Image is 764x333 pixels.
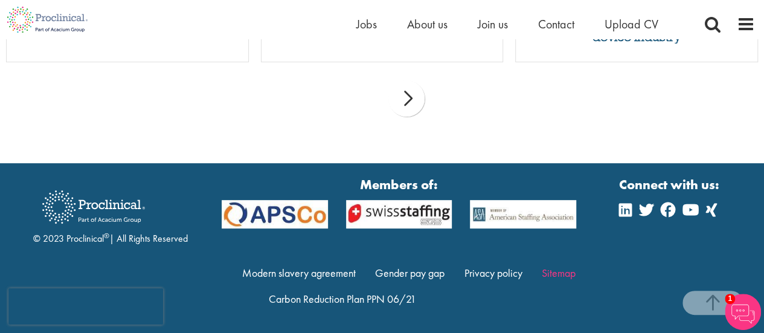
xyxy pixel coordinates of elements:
a: Carbon Reduction Plan PPN 06/21 [269,292,416,306]
strong: Connect with us: [619,175,722,194]
a: Privacy policy [464,266,522,280]
a: Contact [538,16,574,32]
a: Upload CV [605,16,658,32]
div: © 2023 Proclinical | All Rights Reserved [33,181,188,246]
span: 1 [725,294,735,304]
img: APSCo [213,200,337,228]
a: Gender pay gap [375,266,445,280]
a: Join us [478,16,508,32]
img: Proclinical Recruitment [33,182,154,232]
img: Chatbot [725,294,761,330]
a: Sitemap [542,266,576,280]
sup: ® [104,231,109,241]
img: APSCo [461,200,585,228]
div: next [388,80,425,117]
iframe: reCAPTCHA [8,288,163,325]
a: About us [407,16,448,32]
a: Modern slavery agreement [242,266,356,280]
a: Jobs [356,16,377,32]
strong: Members of: [222,175,577,194]
img: APSCo [337,200,461,228]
